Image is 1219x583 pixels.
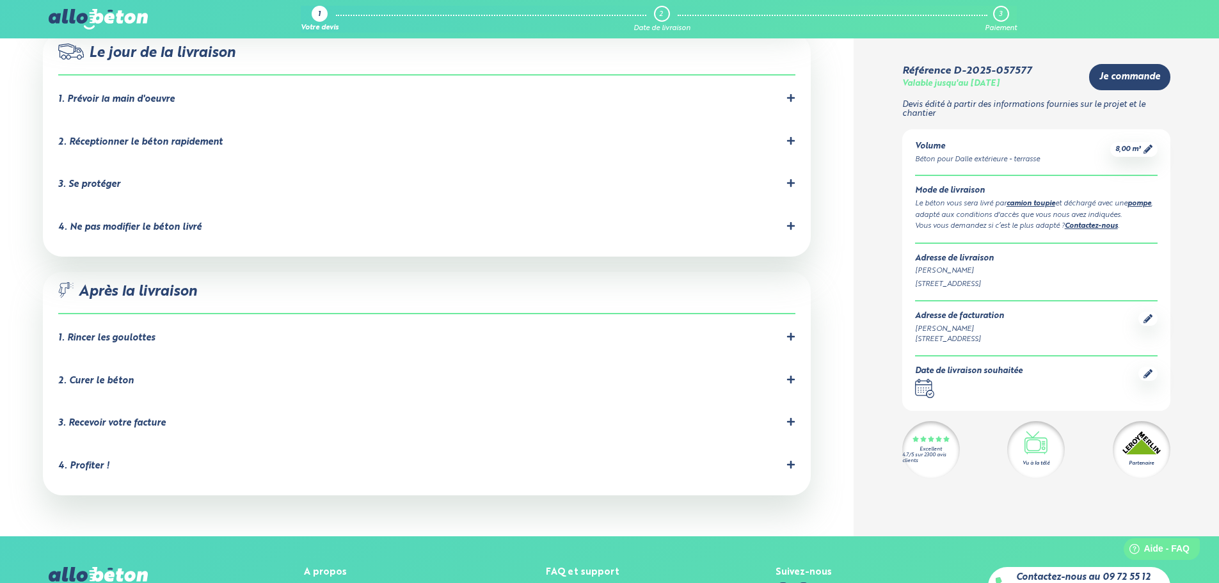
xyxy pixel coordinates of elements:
[58,282,795,315] div: Après la livraison
[902,452,960,464] div: 4.7/5 sur 2300 avis clients
[49,9,147,29] img: allobéton
[58,44,795,76] div: Le jour de la livraison
[633,6,690,33] a: 2 Date de livraison
[915,324,1004,335] div: [PERSON_NAME]
[1129,459,1154,467] div: Partenaire
[546,567,619,578] div: FAQ et support
[1023,459,1049,467] div: Vu à la télé
[915,367,1023,376] div: Date de livraison souhaitée
[659,10,663,19] div: 2
[301,24,339,33] div: Votre devis
[902,65,1032,77] div: Référence D-2025-057577
[304,567,390,578] div: A propos
[58,461,109,472] div: 4. Profiter !
[915,266,1158,276] div: [PERSON_NAME]
[58,376,134,387] div: 2. Curer le béton
[920,447,942,452] div: Excellent
[915,154,1040,165] div: Béton pour Dalle extérieure - terrasse
[915,142,1040,152] div: Volume
[1007,200,1055,207] a: camion toupie
[915,312,1004,321] div: Adresse de facturation
[915,334,1004,345] div: [STREET_ADDRESS]
[1105,533,1205,569] iframe: Help widget launcher
[58,137,223,148] div: 2. Réceptionner le béton rapidement
[1099,72,1160,83] span: Je commande
[1089,64,1170,90] a: Je commande
[915,198,1158,221] div: Le béton vous sera livré par et déchargé avec une , adapté aux conditions d'accès que vous nous a...
[776,567,832,578] div: Suivez-nous
[985,6,1017,33] a: 3 Paiement
[1065,223,1118,230] a: Contactez-nous
[58,94,175,105] div: 1. Prévoir la main d'oeuvre
[58,418,166,429] div: 3. Recevoir votre facture
[915,254,1158,264] div: Adresse de livraison
[902,100,1170,119] p: Devis édité à partir des informations fournies sur le projet et le chantier
[999,10,1002,19] div: 3
[58,44,84,60] img: truck.c7a9816ed8b9b1312949.png
[985,24,1017,33] div: Paiement
[915,279,1158,290] div: [STREET_ADDRESS]
[318,11,321,19] div: 1
[58,222,202,233] div: 4. Ne pas modifier le béton livré
[58,333,155,344] div: 1. Rincer les goulottes
[633,24,690,33] div: Date de livraison
[301,6,339,33] a: 1 Votre devis
[1127,200,1151,207] a: pompe
[902,79,1000,89] div: Valable jusqu'au [DATE]
[915,186,1158,196] div: Mode de livraison
[915,221,1158,232] div: Vous vous demandez si c’est le plus adapté ? .
[58,179,120,190] div: 3. Se protéger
